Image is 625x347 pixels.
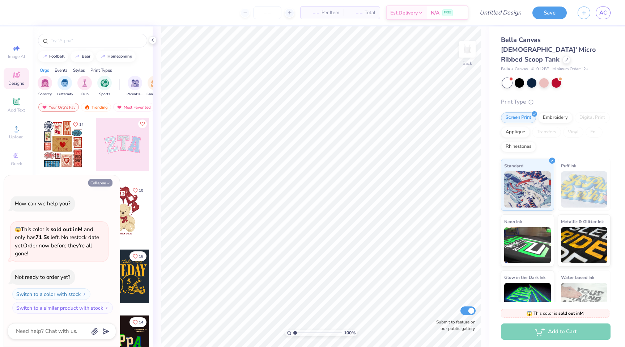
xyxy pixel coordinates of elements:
[99,92,110,97] span: Sports
[88,179,112,187] button: Collapse
[129,317,146,327] button: Like
[390,9,418,17] span: Est. Delivery
[538,112,573,123] div: Embroidery
[113,103,154,112] div: Most Favorited
[11,161,22,167] span: Greek
[139,321,143,324] span: 14
[561,162,576,170] span: Puff Ink
[561,283,608,319] img: Water based Ink
[146,76,163,97] button: filter button
[38,51,68,62] button: football
[81,92,89,97] span: Club
[42,54,48,59] img: trend_line.gif
[463,60,472,67] div: Back
[504,218,522,225] span: Neon Ink
[365,9,375,17] span: Total
[504,162,523,170] span: Standard
[40,67,49,74] div: Orgs
[586,127,603,138] div: Foil
[561,171,608,208] img: Puff Ink
[504,273,545,281] span: Glow in the Dark Ink
[563,127,583,138] div: Vinyl
[79,123,84,126] span: 14
[348,9,362,17] span: – –
[305,9,319,17] span: – –
[61,79,69,87] img: Fraternity Image
[8,80,24,86] span: Designs
[15,226,99,258] span: This color is and only has left . No restock date yet. Order now before they're all gone!
[12,288,90,300] button: Switch to a color with stock
[322,9,339,17] span: Per Item
[90,67,112,74] div: Print Types
[35,234,49,241] strong: 71 Ss
[77,76,92,97] button: filter button
[71,51,94,62] button: bear
[100,54,106,59] img: trend_line.gif
[526,310,584,317] span: This color is .
[129,185,146,195] button: Like
[97,76,112,97] div: filter for Sports
[501,66,528,72] span: Bella + Canvas
[127,76,143,97] button: filter button
[82,54,90,58] div: bear
[55,67,68,74] div: Events
[151,79,159,87] img: Game Day Image
[344,330,356,336] span: 100 %
[501,35,596,64] span: Bella Canvas [DEMOGRAPHIC_DATA]' Micro Ribbed Scoop Tank
[526,310,532,317] span: 😱
[15,200,71,207] div: How can we help you?
[504,283,551,319] img: Glow in the Dark Ink
[561,218,604,225] span: Metallic & Glitter Ink
[127,76,143,97] div: filter for Parent's Weekend
[73,67,85,74] div: Styles
[501,112,536,123] div: Screen Print
[8,107,25,113] span: Add Text
[558,310,583,316] strong: sold out in M
[97,76,112,97] button: filter button
[82,292,86,296] img: Switch to a color with stock
[146,92,163,97] span: Game Day
[253,6,281,19] input: – –
[596,7,611,19] a: AC
[575,112,610,123] div: Digital Print
[139,189,143,192] span: 10
[84,105,90,110] img: trending.gif
[501,141,536,152] div: Rhinestones
[432,319,476,332] label: Submit to feature on our public gallery.
[51,226,82,233] strong: sold out in M
[101,79,109,87] img: Sports Image
[8,54,25,59] span: Image AI
[42,105,47,110] img: most_fav.gif
[38,103,79,112] div: Your Org's Fav
[41,79,49,87] img: Sorority Image
[139,255,143,258] span: 18
[474,5,527,20] input: Untitled Design
[38,76,52,97] div: filter for Sorority
[129,251,146,261] button: Like
[15,273,71,281] div: Not ready to order yet?
[599,9,607,17] span: AC
[38,92,52,97] span: Sorority
[105,306,109,310] img: Switch to a similar product with stock
[107,54,132,58] div: homecoming
[81,79,89,87] img: Club Image
[552,66,588,72] span: Minimum Order: 12 +
[561,227,608,263] img: Metallic & Glitter Ink
[12,302,113,314] button: Switch to a similar product with stock
[460,42,475,57] img: Back
[81,103,111,112] div: Trending
[15,226,21,233] span: 😱
[96,51,136,62] button: homecoming
[561,273,594,281] span: Water based Ink
[138,120,147,128] button: Like
[127,92,143,97] span: Parent's Weekend
[57,92,73,97] span: Fraternity
[146,76,163,97] div: filter for Game Day
[49,54,65,58] div: football
[431,9,439,17] span: N/A
[532,7,567,19] button: Save
[75,54,80,59] img: trend_line.gif
[38,76,52,97] button: filter button
[9,134,24,140] span: Upload
[116,105,122,110] img: most_fav.gif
